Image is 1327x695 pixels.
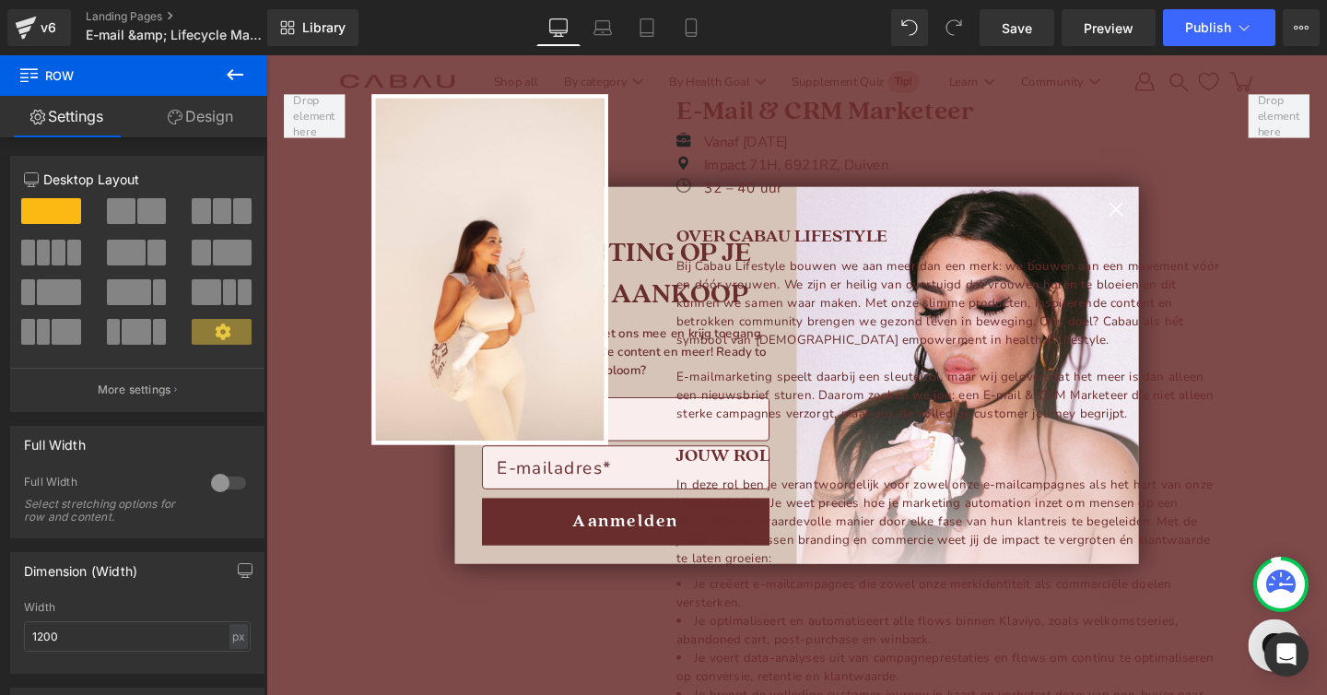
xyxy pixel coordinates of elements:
button: Undo [891,9,928,46]
li: Je creëert e-mailcampagnes die zowel onze merkidentiteit als commerciële doelen versterken. [431,546,1004,584]
div: Dimension (Width) [24,553,137,579]
a: Landing Pages [86,9,298,24]
p: Impact 71H, 6921RZ, Duiven [460,104,654,126]
div: v6 [37,16,60,40]
h3: Over Cabau Lifestyle [431,178,1004,203]
iframe: Gorgias live chat messenger [1023,586,1097,654]
span: Preview [1084,18,1133,38]
div: E-mailmarketing speelt daarbij een sleutelrol, maar wij geloven dat het meer is dan alleen een ni... [431,328,1004,386]
p: More settings [98,382,171,398]
a: Design [134,96,267,137]
div: 32 – 40 uur [455,128,654,150]
span: Save [1002,18,1032,38]
div: Width [24,601,251,614]
a: New Library [267,9,358,46]
span: Library [302,19,346,36]
div: In deze rol ben je verantwoordelijk voor zowel onze e-mailcampagnes als het hart van onze klanten... [431,442,1004,538]
button: Publish [1163,9,1275,46]
a: v6 [7,9,71,46]
input: auto [24,621,251,652]
span: Publish [1185,20,1231,35]
p: Desktop Layout [24,170,251,189]
span: Row [18,55,203,96]
button: More [1283,9,1320,46]
a: Preview [1062,9,1156,46]
div: Bij Cabau Lifestyle bouwen we aan meer dan een merk: we bouwen aan een movement vóór en dóór vrou... [431,212,1004,386]
div: Select stretching options for row and content. [24,498,190,524]
li: Je optimaliseert en automatiseert alle flows binnen Klaviyo, zoals welkomstseries, abandoned cart... [431,584,1004,623]
button: Redo [935,9,972,46]
li: Je voert data-analyses uit van campagneprestaties en flows om continu te optimaliseren op convers... [431,623,1004,662]
a: Desktop [536,9,581,46]
h3: Jouw rol [431,408,1004,433]
h1: E-mail & CRM Marketeer [431,41,1004,77]
span: E-mail &amp; Lifecycle Marketing Specialist [86,28,263,42]
div: Full Width [24,427,86,453]
div: px [229,624,248,649]
a: Mobile [669,9,713,46]
div: Open Intercom Messenger [1264,632,1309,677]
a: Laptop [581,9,625,46]
button: More settings [11,368,264,411]
div: Full Width [24,475,193,494]
a: Tablet [625,9,669,46]
p: Vanaf [DATE] [460,80,654,102]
